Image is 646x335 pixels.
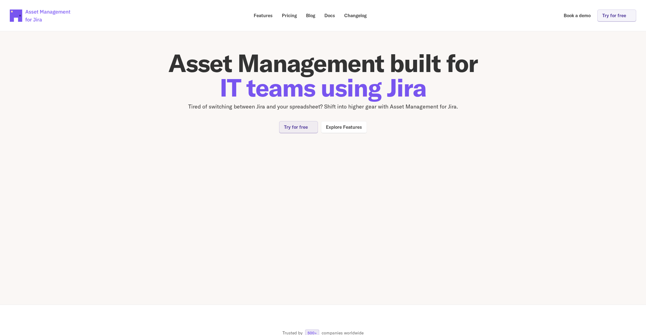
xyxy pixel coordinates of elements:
a: Docs [320,10,339,21]
p: Book a demo [564,13,591,18]
h1: Asset Management built for [140,51,507,100]
a: Try for free [279,121,318,133]
a: Explore Features [321,121,367,133]
p: Try for free [284,125,308,129]
p: Docs [324,13,335,18]
a: Features [249,10,277,21]
p: Changelog [344,13,367,18]
a: Book a demo [559,10,595,21]
span: IT teams using Jira [220,72,426,103]
a: Try for free [597,10,636,21]
a: Pricing [278,10,301,21]
p: Try for free [602,13,626,18]
p: Explore Features [326,125,362,129]
p: Tired of switching between Jira and your spreadsheet? Shift into higher gear with Asset Managemen... [140,102,507,111]
a: Blog [302,10,319,21]
p: Features [254,13,273,18]
a: Changelog [340,10,371,21]
p: Pricing [282,13,297,18]
p: 500+ [308,331,317,335]
p: Blog [306,13,315,18]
